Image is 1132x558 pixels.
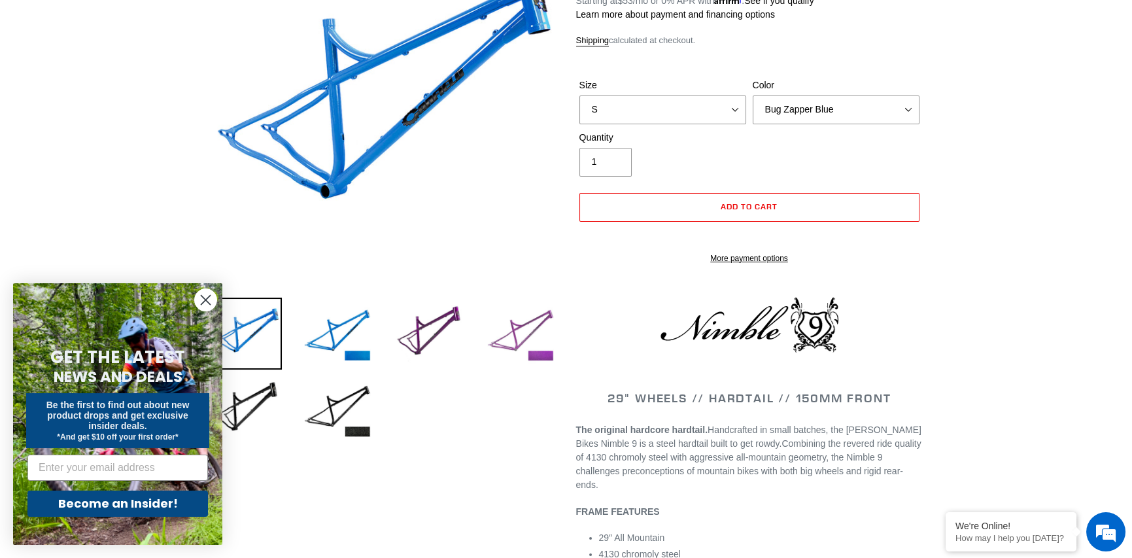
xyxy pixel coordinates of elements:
[579,131,746,145] label: Quantity
[721,201,778,211] span: Add to cart
[301,374,373,445] img: Load image into Gallery viewer, NIMBLE 9 - Frameset
[753,78,919,92] label: Color
[576,438,921,490] span: Combining the revered ride quality of 4130 chromoly steel with aggressive all-mountain geometry, ...
[579,193,919,222] button: Add to cart
[50,345,185,369] span: GET THE LATEST
[576,425,708,435] strong: The original hardcore hardtail.
[579,253,919,264] a: More payment options
[576,9,775,20] a: Learn more about payment and financing options
[599,532,665,543] span: 29″ All Mountain
[57,432,178,442] span: *And get $10 off your first order*
[955,533,1067,543] p: How may I help you today?
[955,521,1067,531] div: We're Online!
[46,400,190,431] span: Be the first to find out about new product drops and get exclusive insider deals.
[576,35,609,46] a: Shipping
[576,425,921,449] span: Handcrafted in small batches, the [PERSON_NAME] Bikes Nimble 9 is a steel hardtail built to get r...
[27,455,208,481] input: Enter your email address
[27,491,208,517] button: Become an Insider!
[608,391,891,406] span: 29" WHEELS // HARDTAIL // 150MM FRONT
[210,374,282,445] img: Load image into Gallery viewer, NIMBLE 9 - Frameset
[579,78,746,92] label: Size
[194,288,217,311] button: Close dialog
[54,366,182,387] span: NEWS AND DEALS
[301,298,373,370] img: Load image into Gallery viewer, NIMBLE 9 - Frameset
[393,298,465,370] img: Load image into Gallery viewer, NIMBLE 9 - Frameset
[576,34,923,47] div: calculated at checkout.
[210,298,282,370] img: Load image into Gallery viewer, NIMBLE 9 - Frameset
[576,506,660,517] b: FRAME FEATURES
[485,298,557,370] img: Load image into Gallery viewer, NIMBLE 9 - Frameset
